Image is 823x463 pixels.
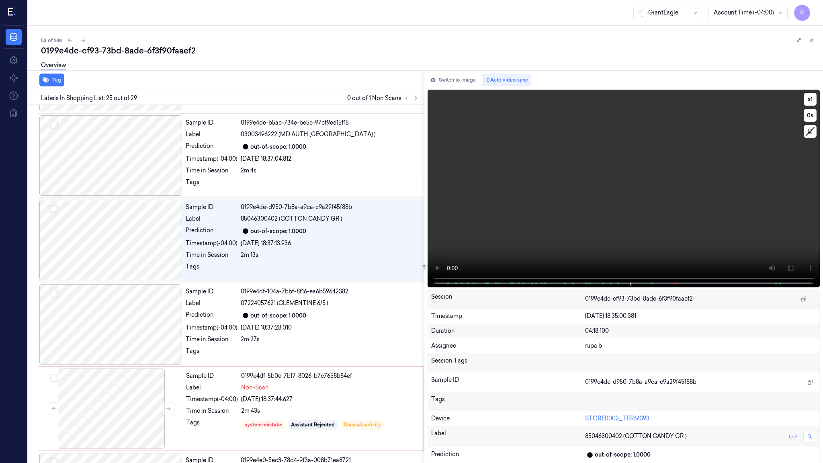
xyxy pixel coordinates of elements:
div: Device [431,414,585,423]
button: 0s [804,109,817,122]
span: 03003496222 (MD AUTH [GEOGRAPHIC_DATA] ) [241,130,376,139]
div: 2m 27s [241,335,419,344]
button: Select row [50,205,58,213]
div: rupa b [585,342,816,350]
span: 07224057621 (CLEMENTINE 6/5 ) [241,299,328,307]
button: Select row [50,374,58,382]
span: 53 of 288 [41,37,62,44]
button: Tag [39,74,64,86]
span: 85046300402 (COTTON CANDY GR ) [241,215,342,223]
div: [DATE] 18:35:00.381 [585,312,816,320]
div: out-of-scope: 1.0000 [595,451,651,459]
div: Prediction [186,311,237,320]
div: out-of-scope: 1.0000 [250,143,306,151]
div: Prediction [186,226,237,236]
span: 85046300402 (COTTON CANDY GR ) [585,432,687,440]
div: 0199e4de-d950-7b8a-a9ca-c9a29f45f88b [241,203,419,211]
div: 0199e4df-104a-7bbf-8f16-ea6b59642382 [241,287,419,296]
div: Timestamp (-04:00) [186,395,238,404]
div: 04:18.100 [585,327,816,335]
div: Tags [186,178,237,191]
span: 0199e4de-d950-7b8a-a9ca-c9a29f45f88b [585,378,696,386]
div: Label [186,215,237,223]
div: Session [431,293,585,305]
div: system-mistake [245,421,282,428]
button: x1 [804,93,817,106]
button: Select row [50,121,58,129]
div: Prediction [186,142,237,152]
div: Timestamp (-04:00) [186,155,237,163]
button: Auto video sync [482,74,531,86]
span: Labels In Shopping List: 25 out of 29 [41,94,137,102]
div: Sample ID [186,287,237,296]
div: [DATE] 18:37:13.936 [241,239,419,248]
div: [DATE] 18:37:44.627 [241,395,419,404]
div: Tags [186,347,237,360]
div: Label [186,130,237,139]
div: Time in Session [186,335,237,344]
div: 2m 43s [241,407,419,415]
div: out-of-scope: 1.0000 [250,227,306,236]
div: Timestamp (-04:00) [186,324,237,332]
div: Sample ID [186,203,237,211]
div: Label [186,383,238,392]
div: Session Tags [431,356,585,369]
span: Non-Scan [241,383,269,392]
span: 0199e4dc-cf93-73bd-8ade-6f3f90faaef2 [585,295,693,303]
div: Time in Session [186,407,238,415]
div: Timestamp [431,312,585,320]
button: Switch to image [428,74,479,86]
div: Assistant Rejected [291,421,335,428]
a: Overview [41,61,66,70]
div: 2m 13s [241,251,419,259]
div: Time in Session [186,251,237,259]
div: Tags [186,418,238,431]
div: Label [186,299,237,307]
div: 2m 4s [241,166,419,175]
div: Tags [431,395,585,408]
div: Sample ID [186,372,238,380]
div: STORE0002_TERM393 [585,414,816,423]
div: Prediction [431,450,585,460]
div: Assignee [431,342,585,350]
div: 0199e4dc-cf93-73bd-8ade-6f3f90faaef2 [41,45,817,56]
div: Tags [186,262,237,275]
div: [DATE] 18:37:28.010 [241,324,419,332]
div: Time in Session [186,166,237,175]
div: Unusual activity [344,421,381,428]
div: Timestamp (-04:00) [186,239,237,248]
div: 0199e4df-5b0e-7bf7-8026-b7c7658b84ef [241,372,419,380]
button: Select row [50,289,58,297]
div: Sample ID [186,119,237,127]
div: Sample ID [431,376,585,389]
div: out-of-scope: 1.0000 [250,311,306,320]
div: 0199e4de-b5ac-734e-be5c-97cf9ee15f15 [241,119,419,127]
div: Label [431,429,585,444]
div: Duration [431,327,585,335]
div: [DATE] 18:37:04.812 [241,155,419,163]
button: R [794,5,810,21]
span: 0 out of 1 Non Scans [347,93,421,103]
